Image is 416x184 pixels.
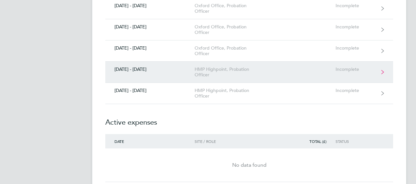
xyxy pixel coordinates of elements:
div: Status [336,139,376,144]
div: Oxford Office, Probation Officer [195,24,269,35]
div: HMP Highpoint, Probation Officer [195,88,269,99]
div: Site / Role [195,139,269,144]
div: HMP Highpoint, Probation Officer [195,67,269,78]
h2: Active expenses [105,104,393,134]
div: [DATE] - [DATE] [105,24,195,30]
div: Total (£) [298,139,336,144]
div: Incomplete [336,88,376,93]
a: [DATE] - [DATE]HMP Highpoint, Probation OfficerIncomplete [105,83,393,104]
div: [DATE] - [DATE] [105,45,195,51]
div: Incomplete [336,45,376,51]
a: [DATE] - [DATE]Oxford Office, Probation OfficerIncomplete [105,19,393,40]
div: Date [105,139,195,144]
div: Incomplete [336,3,376,8]
a: [DATE] - [DATE]Oxford Office, Probation OfficerIncomplete [105,40,393,62]
div: Incomplete [336,24,376,30]
div: [DATE] - [DATE] [105,88,195,93]
div: [DATE] - [DATE] [105,3,195,8]
a: [DATE] - [DATE]HMP Highpoint, Probation OfficerIncomplete [105,62,393,83]
div: Incomplete [336,67,376,72]
div: Oxford Office, Probation Officer [195,3,269,14]
div: No data found [105,161,393,169]
div: Oxford Office, Probation Officer [195,45,269,56]
div: [DATE] - [DATE] [105,67,195,72]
